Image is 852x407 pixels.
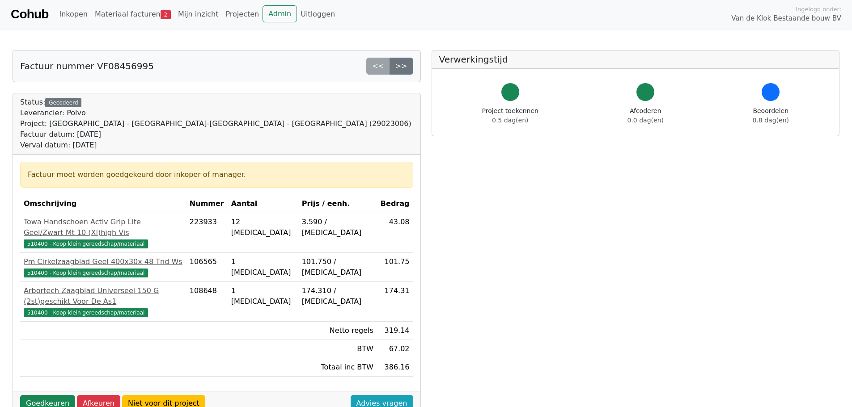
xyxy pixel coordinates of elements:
[24,269,148,277] span: 510400 - Koop klein gereedschap/materiaal
[20,61,154,71] h5: Factuur nummer VF08456995
[298,340,377,358] td: BTW
[298,195,377,213] th: Prijs / eenh.
[24,217,182,238] div: Towa Handschoen Activ Grip Lite Geel/Zwart Mt 10 (Xl)high Vis
[24,308,148,317] span: 510400 - Koop klein gereedschap/materiaal
[796,5,841,13] span: Ingelogd onder:
[20,140,411,151] div: Verval datum: [DATE]
[390,58,413,75] a: >>
[263,5,297,22] a: Admin
[377,282,413,322] td: 174.31
[161,10,171,19] span: 2
[753,117,789,124] span: 0.8 dag(en)
[24,239,148,248] span: 510400 - Koop klein gereedschap/materiaal
[24,217,182,249] a: Towa Handschoen Activ Grip Lite Geel/Zwart Mt 10 (Xl)high Vis510400 - Koop klein gereedschap/mate...
[45,98,81,107] div: Gecodeerd
[24,256,182,278] a: Pm Cirkelzaagblad Geel 400x30x 48 Tnd Ws510400 - Koop klein gereedschap/materiaal
[377,358,413,377] td: 386.16
[627,117,664,124] span: 0.0 dag(en)
[28,169,406,180] div: Factuur moet worden goedgekeurd door inkoper of manager.
[55,5,91,23] a: Inkopen
[298,322,377,340] td: Netto regels
[20,129,411,140] div: Factuur datum: [DATE]
[377,195,413,213] th: Bedrag
[753,106,789,125] div: Beoordelen
[20,97,411,151] div: Status:
[24,285,182,307] div: Arbortech Zaagblad Universeel 150 G (2st)geschikt Voor De As1
[11,4,48,25] a: Cohub
[377,322,413,340] td: 319.14
[186,282,228,322] td: 108648
[186,195,228,213] th: Nummer
[302,285,373,307] div: 174.310 / [MEDICAL_DATA]
[297,5,339,23] a: Uitloggen
[91,5,174,23] a: Materiaal facturen2
[228,195,298,213] th: Aantal
[302,217,373,238] div: 3.590 / [MEDICAL_DATA]
[20,195,186,213] th: Omschrijving
[439,54,832,65] h5: Verwerkingstijd
[731,13,841,24] span: Van de Klok Bestaande bouw BV
[492,117,528,124] span: 0.5 dag(en)
[24,256,182,267] div: Pm Cirkelzaagblad Geel 400x30x 48 Tnd Ws
[231,256,295,278] div: 1 [MEDICAL_DATA]
[174,5,222,23] a: Mijn inzicht
[298,358,377,377] td: Totaal inc BTW
[20,118,411,129] div: Project: [GEOGRAPHIC_DATA] - [GEOGRAPHIC_DATA]-[GEOGRAPHIC_DATA] - [GEOGRAPHIC_DATA] (29023006)
[627,106,664,125] div: Afcoderen
[377,253,413,282] td: 101.75
[186,213,228,253] td: 223933
[377,340,413,358] td: 67.02
[377,213,413,253] td: 43.08
[222,5,263,23] a: Projecten
[482,106,538,125] div: Project toekennen
[231,285,295,307] div: 1 [MEDICAL_DATA]
[20,108,411,118] div: Leverancier: Polvo
[231,217,295,238] div: 12 [MEDICAL_DATA]
[302,256,373,278] div: 101.750 / [MEDICAL_DATA]
[24,285,182,318] a: Arbortech Zaagblad Universeel 150 G (2st)geschikt Voor De As1510400 - Koop klein gereedschap/mate...
[186,253,228,282] td: 106565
